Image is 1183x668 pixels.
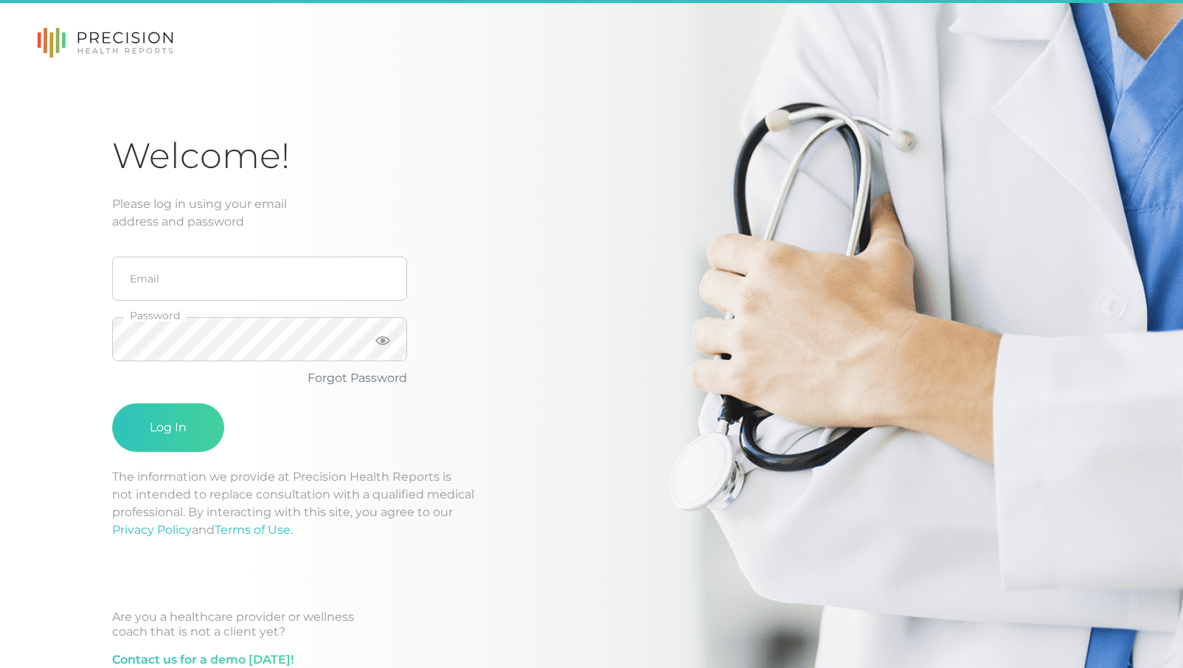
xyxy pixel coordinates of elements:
[308,371,407,385] a: Forgot Password
[112,403,224,452] button: Log In
[112,195,1071,231] div: Please log in using your email address and password
[112,257,407,301] input: Email
[112,468,1071,539] p: The information we provide at Precision Health Reports is not intended to replace consultation wi...
[112,523,192,537] a: Privacy Policy
[112,610,1071,639] div: Are you a healthcare provider or wellness coach that is not a client yet?
[215,523,293,537] a: Terms of Use.
[112,134,1071,178] h1: Welcome!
